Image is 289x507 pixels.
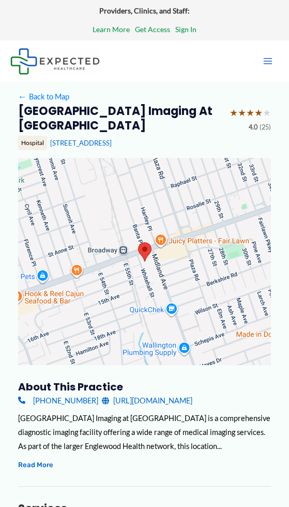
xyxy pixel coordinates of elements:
[249,121,257,134] span: 4.0
[18,394,98,408] a: [PHONE_NUMBER]
[99,6,190,15] strong: Providers, Clinics, and Staff:
[18,90,69,104] a: ←Back to Map
[175,23,196,36] a: Sign In
[246,104,254,122] span: ★
[254,104,263,122] span: ★
[18,92,27,102] span: ←
[10,48,100,75] img: Expected Healthcare Logo - side, dark font, small
[230,104,238,122] span: ★
[18,104,222,134] h2: [GEOGRAPHIC_DATA] Imaging at [GEOGRAPHIC_DATA]
[50,139,112,147] a: [STREET_ADDRESS]
[135,23,170,36] a: Get Access
[18,411,271,453] div: [GEOGRAPHIC_DATA] Imaging at [GEOGRAPHIC_DATA] is a comprehensive diagnostic imaging facility off...
[257,50,279,72] button: Main menu toggle
[102,394,192,408] a: [URL][DOMAIN_NAME]
[18,380,271,394] h3: About this practice
[93,23,130,36] a: Learn More
[18,136,47,150] div: Hospital
[238,104,246,122] span: ★
[263,104,271,122] span: ★
[260,121,271,134] span: (25)
[18,459,53,471] button: Read More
